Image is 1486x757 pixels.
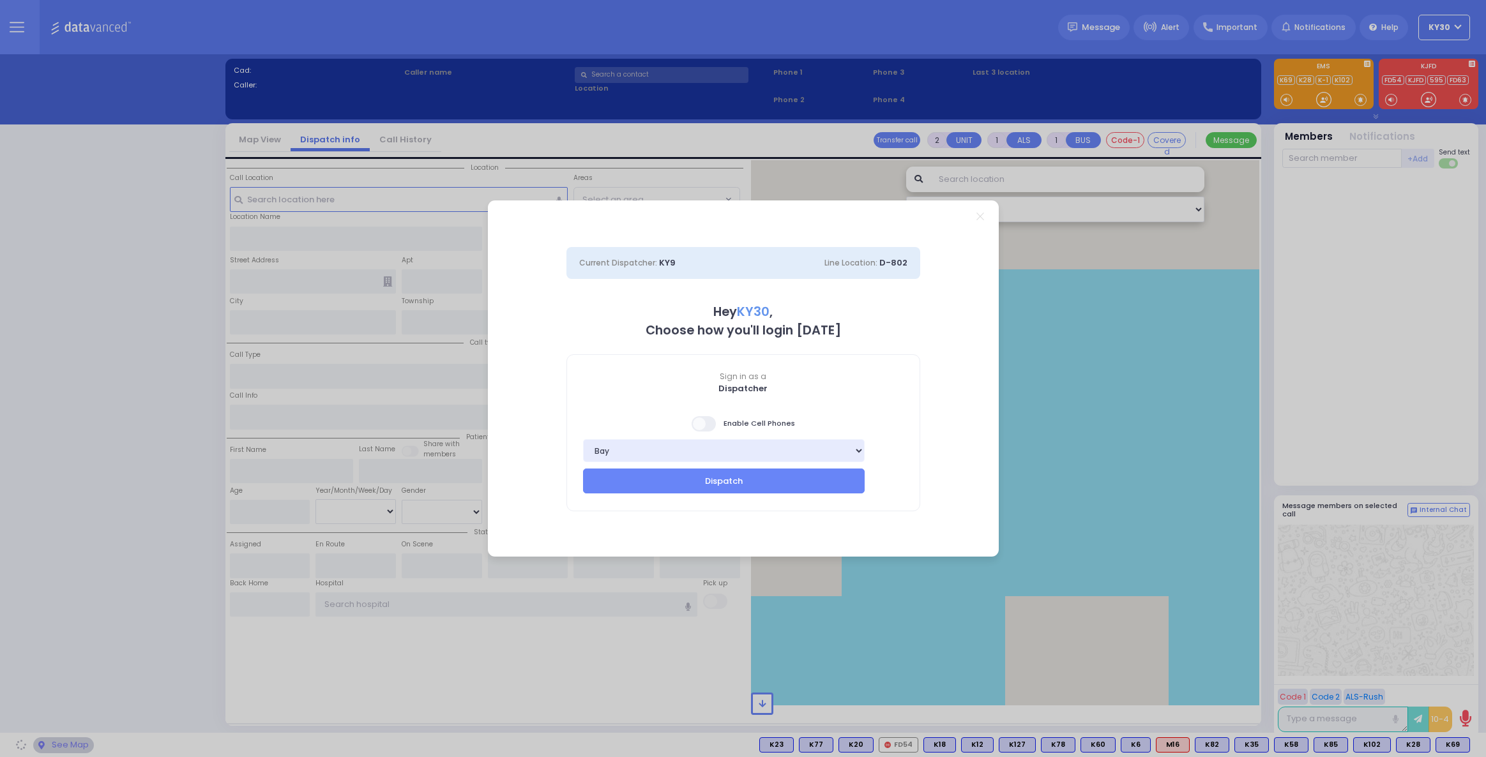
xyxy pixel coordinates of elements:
span: Line Location: [824,257,877,268]
span: KY30 [737,303,770,320]
span: Enable Cell Phones [692,415,795,433]
span: Sign in as a [567,371,920,382]
b: Choose how you'll login [DATE] [646,322,841,339]
span: D-802 [879,257,907,269]
span: KY9 [659,257,676,269]
b: Dispatcher [718,382,768,394]
b: Hey , [713,303,773,320]
button: Dispatch [583,468,865,493]
a: Close [976,213,983,220]
span: Current Dispatcher: [579,257,657,268]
